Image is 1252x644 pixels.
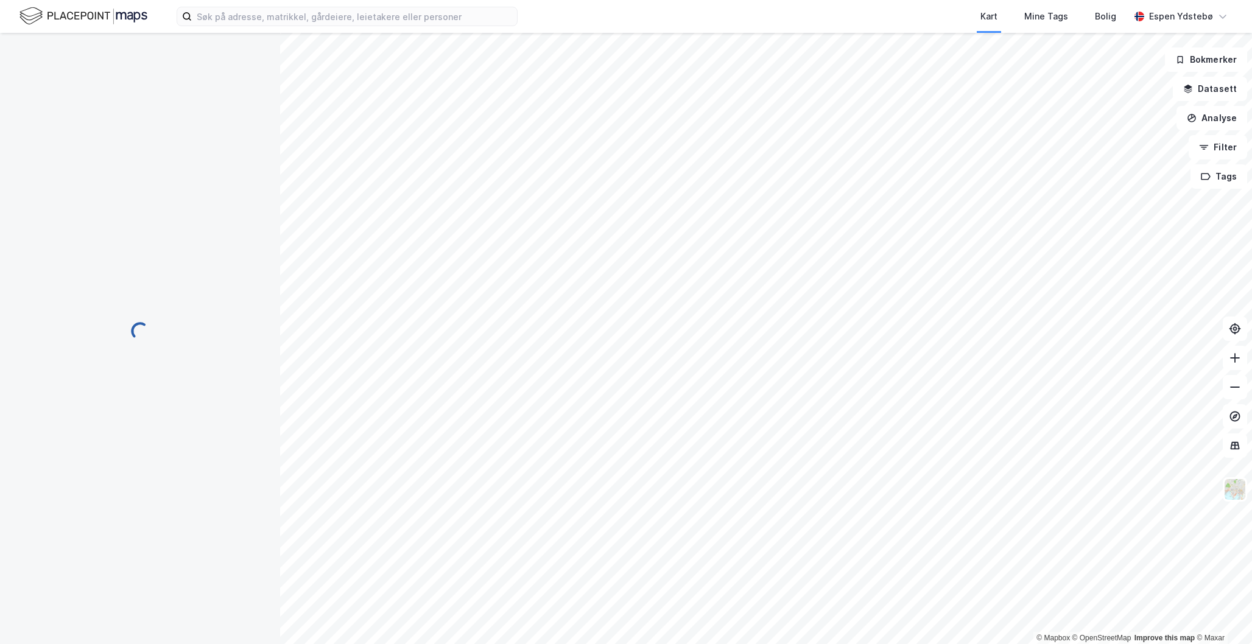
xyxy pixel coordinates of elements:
div: Espen Ydstebø [1149,9,1213,24]
div: Kart [980,9,997,24]
a: Improve this map [1134,634,1195,642]
button: Analyse [1176,106,1247,130]
img: spinner.a6d8c91a73a9ac5275cf975e30b51cfb.svg [130,321,150,341]
a: OpenStreetMap [1072,634,1131,642]
button: Datasett [1173,77,1247,101]
iframe: Chat Widget [1191,586,1252,644]
a: Mapbox [1036,634,1070,642]
button: Tags [1190,164,1247,189]
img: Z [1223,478,1247,501]
img: logo.f888ab2527a4732fd821a326f86c7f29.svg [19,5,147,27]
div: Kontrollprogram for chat [1191,586,1252,644]
input: Søk på adresse, matrikkel, gårdeiere, leietakere eller personer [192,7,517,26]
button: Filter [1189,135,1247,159]
button: Bokmerker [1165,47,1247,72]
div: Mine Tags [1024,9,1068,24]
div: Bolig [1095,9,1116,24]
